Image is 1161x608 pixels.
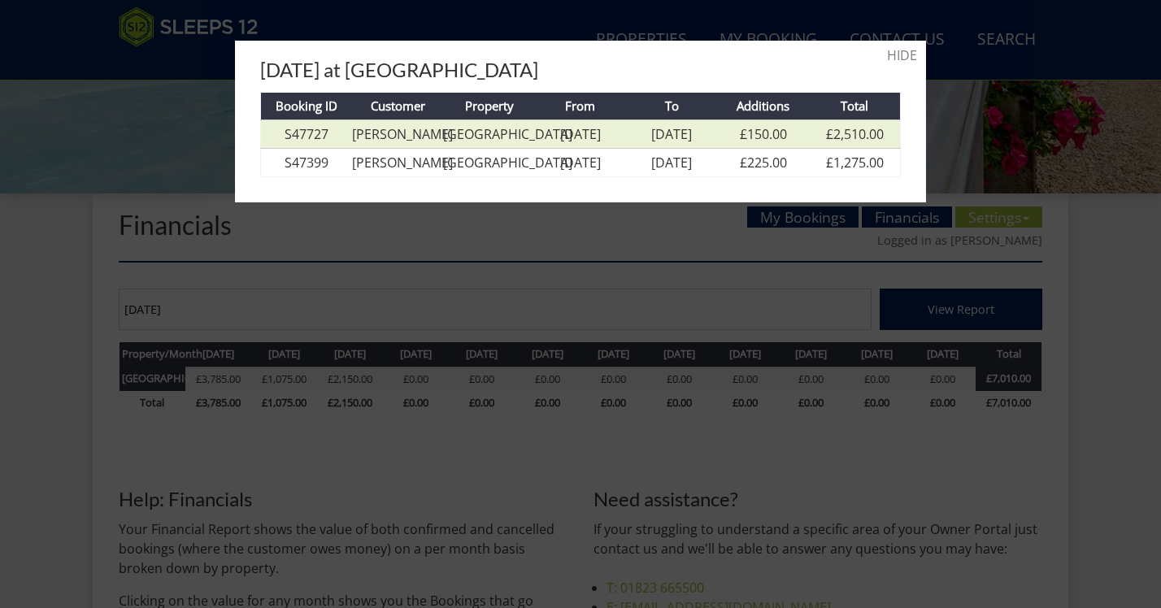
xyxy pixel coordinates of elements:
[285,125,328,143] a: S47727
[260,59,901,80] h3: [DATE] at [GEOGRAPHIC_DATA]
[809,93,900,119] th: Total
[535,93,626,119] th: From
[740,154,787,172] a: £225.00
[352,93,443,119] th: Customer
[626,93,717,119] th: To
[261,93,352,119] th: Booking ID
[560,154,601,172] a: [DATE]
[443,125,572,143] a: [GEOGRAPHIC_DATA]
[352,125,453,143] a: [PERSON_NAME]
[285,154,328,172] a: S47399
[887,46,917,65] a: HIDE
[826,125,884,143] a: £2,510.00
[651,154,692,172] a: [DATE]
[560,125,601,143] a: [DATE]
[826,154,884,172] a: £1,275.00
[740,125,787,143] a: £150.00
[651,125,692,143] a: [DATE]
[352,154,453,172] a: [PERSON_NAME]
[443,154,572,172] a: [GEOGRAPHIC_DATA]
[718,93,809,119] th: Additions
[443,93,534,119] th: Property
